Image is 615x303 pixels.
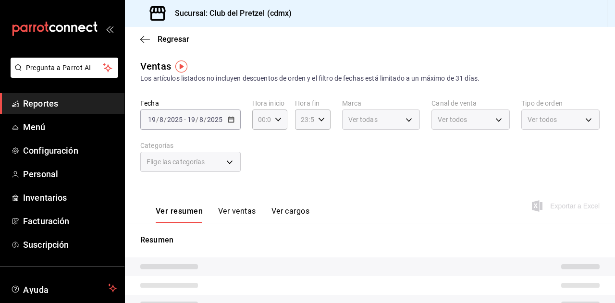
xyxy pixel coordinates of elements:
[147,157,205,167] span: Elige las categorías
[348,115,378,124] span: Ver todas
[164,116,167,123] span: /
[159,116,164,123] input: --
[23,121,117,133] span: Menú
[167,8,292,19] h3: Sucursal: Club del Pretzel (cdmx)
[295,100,330,107] label: Hora fin
[156,206,203,223] button: Ver resumen
[438,115,467,124] span: Ver todos
[140,100,241,107] label: Fecha
[158,35,189,44] span: Regresar
[207,116,223,123] input: ----
[23,215,117,228] span: Facturación
[140,234,600,246] p: Resumen
[23,238,117,251] span: Suscripción
[252,100,287,107] label: Hora inicio
[106,25,113,33] button: open_drawer_menu
[156,116,159,123] span: /
[148,116,156,123] input: --
[187,116,196,123] input: --
[156,206,309,223] div: navigation tabs
[204,116,207,123] span: /
[342,100,420,107] label: Marca
[26,63,103,73] span: Pregunta a Parrot AI
[521,100,600,107] label: Tipo de orden
[7,70,118,80] a: Pregunta a Parrot AI
[140,73,600,84] div: Los artículos listados no incluyen descuentos de orden y el filtro de fechas está limitado a un m...
[23,282,104,294] span: Ayuda
[271,206,310,223] button: Ver cargos
[184,116,186,123] span: -
[23,191,117,204] span: Inventarios
[23,97,117,110] span: Reportes
[140,142,241,149] label: Categorías
[23,168,117,181] span: Personal
[11,58,118,78] button: Pregunta a Parrot AI
[140,59,171,73] div: Ventas
[175,61,187,73] img: Tooltip marker
[167,116,183,123] input: ----
[23,144,117,157] span: Configuración
[218,206,256,223] button: Ver ventas
[140,35,189,44] button: Regresar
[431,100,510,107] label: Canal de venta
[196,116,198,123] span: /
[528,115,557,124] span: Ver todos
[199,116,204,123] input: --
